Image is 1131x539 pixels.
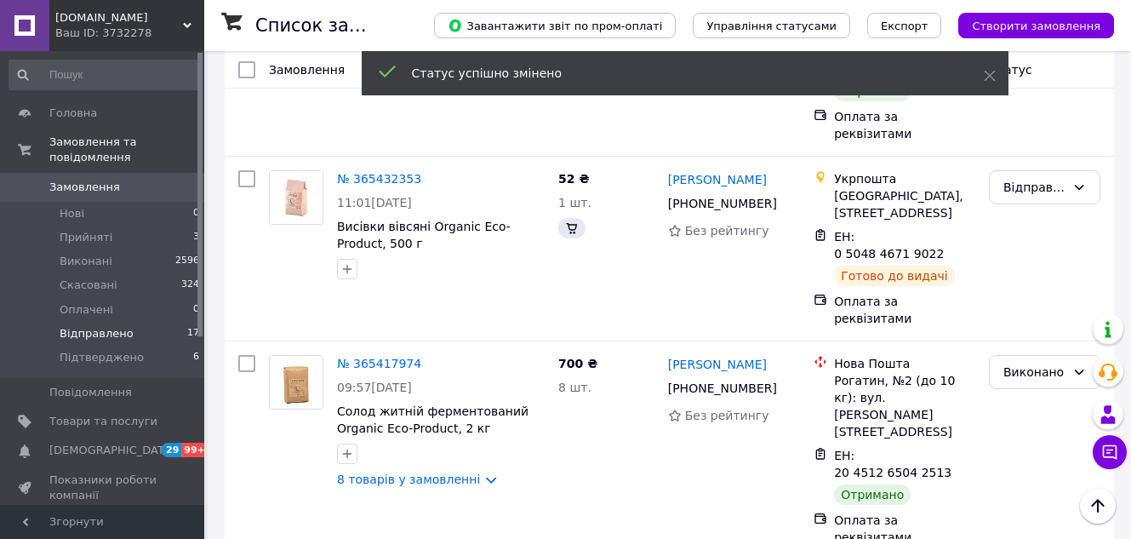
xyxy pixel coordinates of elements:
[834,266,955,286] div: Готово до видачі
[337,196,412,209] span: 11:01[DATE]
[1080,488,1116,524] button: Наверх
[834,485,911,505] div: Отримано
[834,170,975,187] div: Укрпошта
[834,449,951,479] span: ЕН: 20 4512 6504 2513
[49,473,157,503] span: Показники роботи компанії
[989,63,1032,77] span: Статус
[337,381,412,394] span: 09:57[DATE]
[49,414,157,429] span: Товари та послуги
[558,196,591,209] span: 1 шт.
[834,230,944,261] span: ЕН: 0 5048 4671 9022
[269,355,323,410] a: Фото товару
[269,63,345,77] span: Замовлення
[9,60,201,90] input: Пошук
[448,18,662,33] span: Завантажити звіт по пром-оплаті
[60,278,117,293] span: Скасовані
[55,26,204,41] div: Ваш ID: 3732278
[181,443,209,457] span: 99+
[685,409,769,422] span: Без рейтингу
[162,443,181,457] span: 29
[193,350,199,365] span: 6
[181,278,199,293] span: 324
[60,350,144,365] span: Підтверджено
[60,302,113,318] span: Оплачені
[269,170,323,225] a: Фото товару
[834,355,975,372] div: Нова Пошта
[49,106,97,121] span: Головна
[412,65,941,82] div: Статус успішно змінено
[193,302,199,318] span: 0
[49,180,120,195] span: Замовлення
[941,18,1114,32] a: Створити замовлення
[337,172,421,186] a: № 365432353
[193,206,199,221] span: 0
[337,473,480,486] a: 8 товарів у замовленні
[668,171,767,188] a: [PERSON_NAME]
[270,171,323,224] img: Фото товару
[55,10,183,26] span: multi-foods.com.ua
[1003,178,1065,197] div: Відправлено
[558,381,591,394] span: 8 шт.
[49,385,132,400] span: Повідомлення
[693,13,850,38] button: Управління статусами
[337,220,511,250] a: Висівки вівсяні Organic Eco-Product, 500 г
[60,254,112,269] span: Виконані
[685,224,769,238] span: Без рейтингу
[867,13,942,38] button: Експорт
[193,230,199,245] span: 3
[558,172,589,186] span: 52 ₴
[665,376,780,400] div: [PHONE_NUMBER]
[60,230,112,245] span: Прийняті
[834,372,975,440] div: Рогатин, №2 (до 10 кг): вул. [PERSON_NAME][STREET_ADDRESS]
[255,15,428,36] h1: Список замовлень
[337,404,528,435] a: Солод житній ферментований Organic Eco-Product, 2 кг
[834,187,975,221] div: [GEOGRAPHIC_DATA], [STREET_ADDRESS]
[270,356,323,409] img: Фото товару
[49,135,204,165] span: Замовлення та повідомлення
[834,108,975,142] div: Оплата за реквізитами
[668,356,767,373] a: [PERSON_NAME]
[972,20,1100,32] span: Створити замовлення
[1093,435,1127,469] button: Чат з покупцем
[60,326,134,341] span: Відправлено
[958,13,1114,38] button: Створити замовлення
[881,20,928,32] span: Експорт
[558,357,597,370] span: 700 ₴
[706,20,837,32] span: Управління статусами
[337,357,421,370] a: № 365417974
[434,13,676,38] button: Завантажити звіт по пром-оплаті
[175,254,199,269] span: 2596
[49,443,175,458] span: [DEMOGRAPHIC_DATA]
[187,326,199,341] span: 17
[1003,363,1065,381] div: Виконано
[665,192,780,215] div: [PHONE_NUMBER]
[834,293,975,327] div: Оплата за реквізитами
[60,206,84,221] span: Нові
